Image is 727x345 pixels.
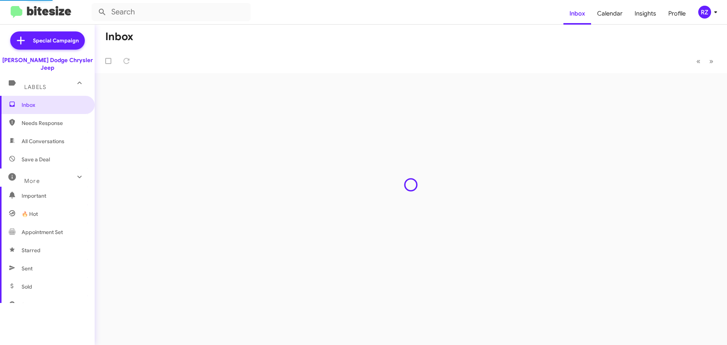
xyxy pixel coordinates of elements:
span: Needs Response [22,119,86,127]
a: Insights [629,3,662,25]
span: Starred [22,247,41,254]
span: » [709,56,713,66]
div: RZ [698,6,711,19]
span: Sent [22,265,33,272]
span: Inbox [22,101,86,109]
input: Search [92,3,251,21]
span: 🔥 Hot [22,210,38,218]
span: More [24,178,40,184]
span: Appointment Set [22,228,63,236]
span: All Conversations [22,137,64,145]
span: Save a Deal [22,156,50,163]
span: Important [22,192,86,200]
a: Special Campaign [10,31,85,50]
span: Special Campaign [33,37,79,44]
a: Calendar [591,3,629,25]
nav: Page navigation example [692,53,718,69]
a: Inbox [563,3,591,25]
a: Profile [662,3,692,25]
button: Next [705,53,718,69]
button: RZ [692,6,719,19]
h1: Inbox [105,31,133,43]
button: Previous [692,53,705,69]
span: Sold Responded [22,301,62,309]
span: Labels [24,84,46,91]
span: « [696,56,700,66]
span: Sold [22,283,32,290]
